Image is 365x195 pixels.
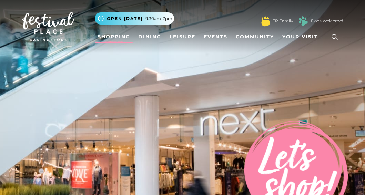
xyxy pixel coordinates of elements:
a: Dining [135,30,164,43]
a: Leisure [167,30,198,43]
span: Open [DATE] [107,16,143,22]
span: Your Visit [282,33,318,40]
a: Your Visit [280,30,324,43]
img: Festival Place Logo [22,12,74,41]
a: Events [201,30,230,43]
a: Community [233,30,277,43]
a: Dogs Welcome! [311,18,343,24]
a: FP Family [272,18,293,24]
a: Shopping [95,30,133,43]
button: Open [DATE] 9.30am-7pm [95,12,174,25]
span: 9.30am-7pm [145,16,172,22]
